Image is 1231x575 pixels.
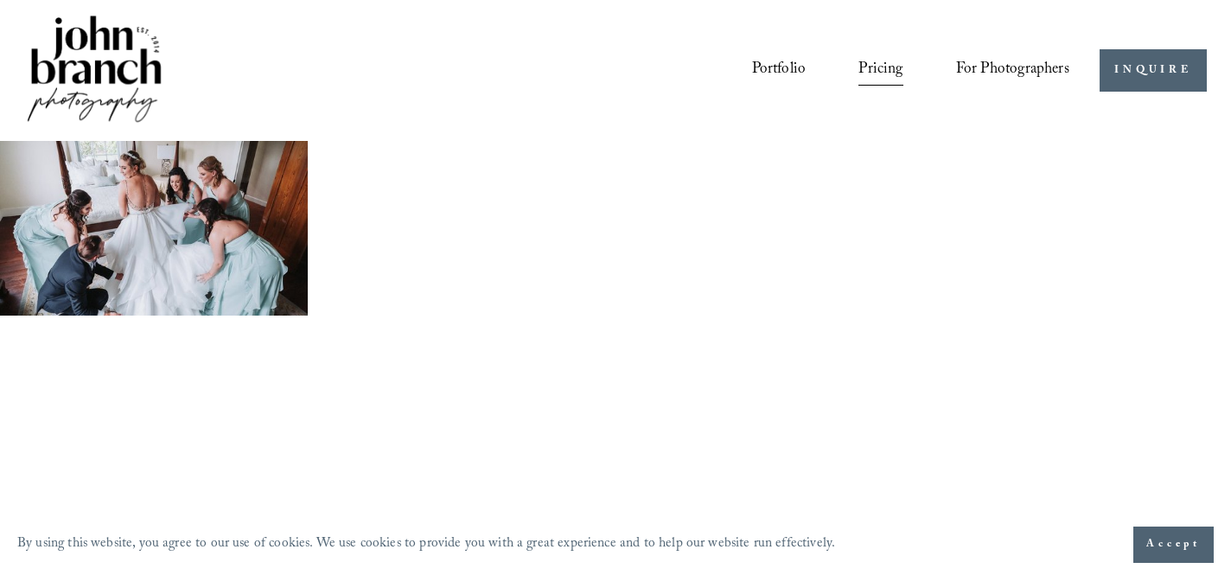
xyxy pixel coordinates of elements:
img: John Branch IV Photography [24,12,164,129]
a: INQUIRE [1100,49,1206,92]
a: Portfolio [752,54,807,87]
a: folder dropdown [956,54,1069,87]
span: Accept [1146,536,1201,553]
p: By using this website, you agree to our use of cookies. We use cookies to provide you with a grea... [17,532,835,559]
button: Accept [1133,527,1214,563]
a: Pricing [858,54,903,87]
span: For Photographers [956,56,1069,86]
